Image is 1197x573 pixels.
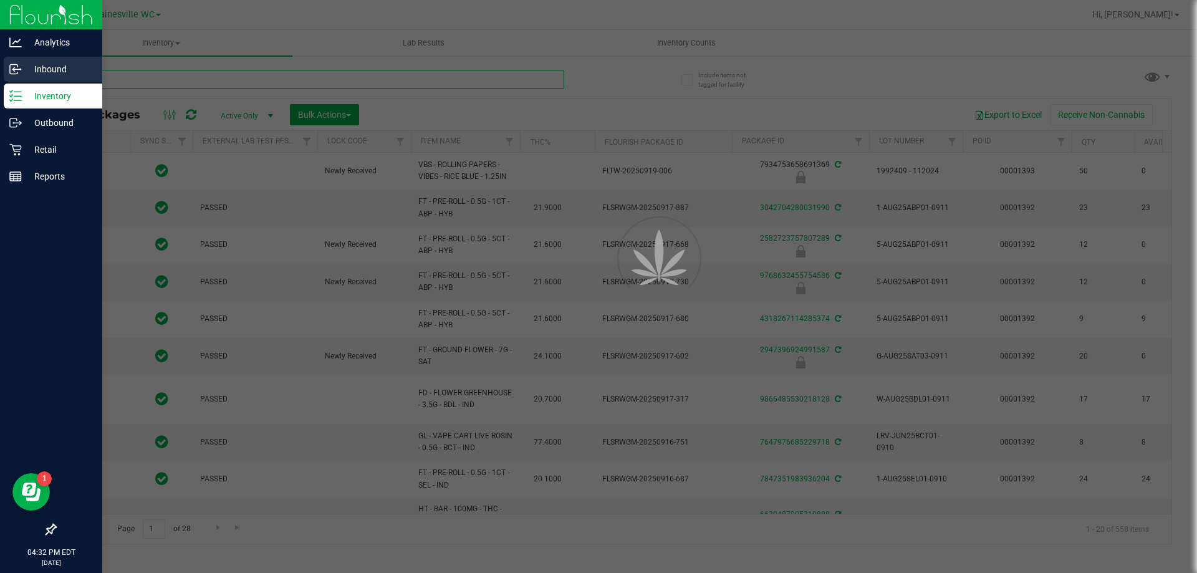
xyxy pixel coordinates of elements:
[6,547,97,558] p: 04:32 PM EDT
[22,35,97,50] p: Analytics
[22,115,97,130] p: Outbound
[9,90,22,102] inline-svg: Inventory
[9,36,22,49] inline-svg: Analytics
[12,473,50,511] iframe: Resource center
[37,471,52,486] iframe: Resource center unread badge
[6,558,97,567] p: [DATE]
[9,63,22,75] inline-svg: Inbound
[9,143,22,156] inline-svg: Retail
[22,89,97,104] p: Inventory
[22,62,97,77] p: Inbound
[9,170,22,183] inline-svg: Reports
[9,117,22,129] inline-svg: Outbound
[22,169,97,184] p: Reports
[22,142,97,157] p: Retail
